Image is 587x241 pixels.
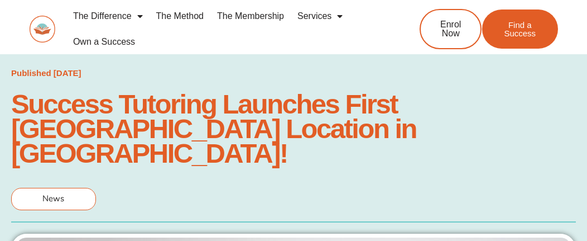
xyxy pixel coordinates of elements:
[66,3,389,55] nav: Menu
[482,10,558,49] a: Find a Success
[420,9,482,49] a: Enrol Now
[66,3,150,29] a: The Difference
[150,3,210,29] a: The Method
[437,20,464,38] span: Enrol Now
[291,3,349,29] a: Services
[11,68,51,78] span: Published
[66,29,142,55] a: Own a Success
[11,92,576,166] h1: Success Tutoring Launches First [GEOGRAPHIC_DATA] Location in [GEOGRAPHIC_DATA]!
[11,65,81,81] a: Published [DATE]
[42,193,64,204] span: News
[54,68,81,78] time: [DATE]
[210,3,291,29] a: The Membership
[499,21,541,37] span: Find a Success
